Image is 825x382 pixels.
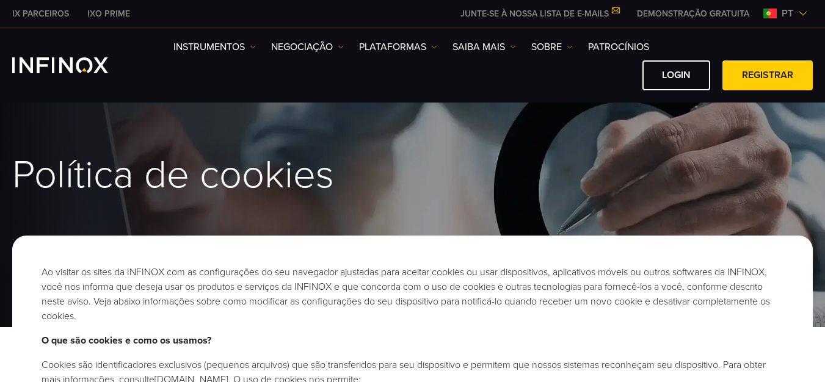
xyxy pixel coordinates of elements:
a: Patrocínios [588,40,649,54]
span: pt [777,6,798,21]
p: Ao visitar os sites da INFINOX com as configurações do seu navegador ajustadas para aceitar cooki... [42,265,783,323]
a: NEGOCIAÇÃO [271,40,344,54]
a: INFINOX MENU [628,7,758,20]
a: Login [642,60,710,90]
a: JUNTE-SE À NOSSA LISTA DE E-MAILS [451,9,628,19]
a: Saiba mais [452,40,516,54]
a: INFINOX [78,7,139,20]
a: Registrar [722,60,813,90]
a: SOBRE [531,40,573,54]
a: Instrumentos [173,40,256,54]
a: PLATAFORMAS [359,40,437,54]
a: INFINOX Logo [12,57,137,73]
h1: Política de cookies [12,154,813,196]
a: INFINOX [3,7,78,20]
p: O que são cookies e como os usamos? [42,333,783,348]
